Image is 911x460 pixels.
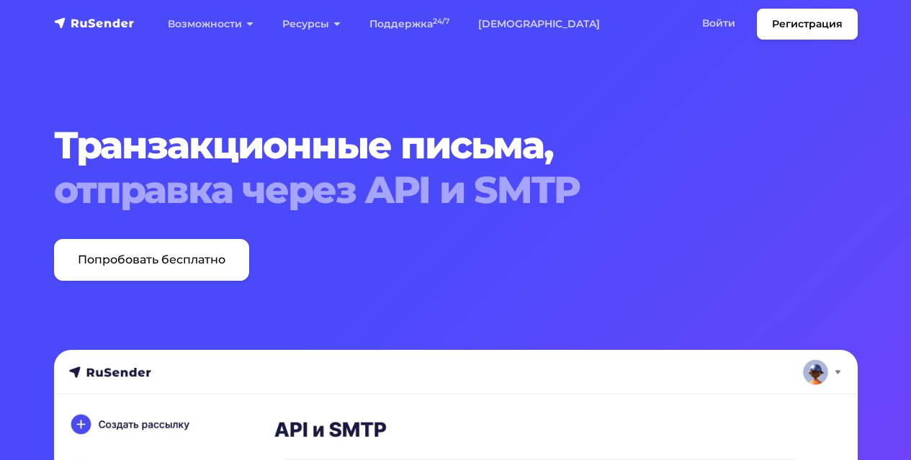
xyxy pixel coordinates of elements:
a: Регистрация [757,9,858,40]
a: Поддержка24/7 [355,9,464,39]
img: RuSender [54,16,135,30]
sup: 24/7 [433,17,449,26]
a: Ресурсы [268,9,355,39]
a: [DEMOGRAPHIC_DATA] [464,9,614,39]
span: отправка через API и SMTP [54,168,858,212]
a: Попробовать бесплатно [54,239,249,281]
h1: Транзакционные письма, [54,123,858,213]
a: Возможности [153,9,268,39]
a: Войти [688,9,750,38]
